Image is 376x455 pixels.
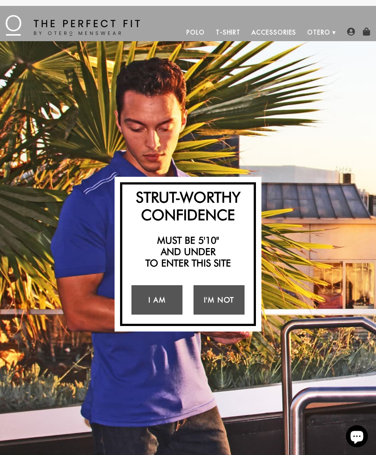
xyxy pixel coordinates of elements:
a: I'm Not [194,285,245,315]
img: shopping-bag-icon.png [362,28,370,36]
a: Otero [302,24,336,41]
a: T-Shirt [210,24,246,41]
img: The Perfect Fit - by Otero Menswear - Logo [6,15,140,36]
h2: Must be 5'10" and under to enter this site [126,234,250,269]
a: Accessories [246,24,302,41]
a: I Am [131,285,182,315]
h2: Strut-Worthy Confidence [126,188,250,223]
img: user-account-icon.png [347,28,355,36]
inbox-online-store-chat: Shopify online store chat [344,425,370,449]
a: Polo [181,24,210,41]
